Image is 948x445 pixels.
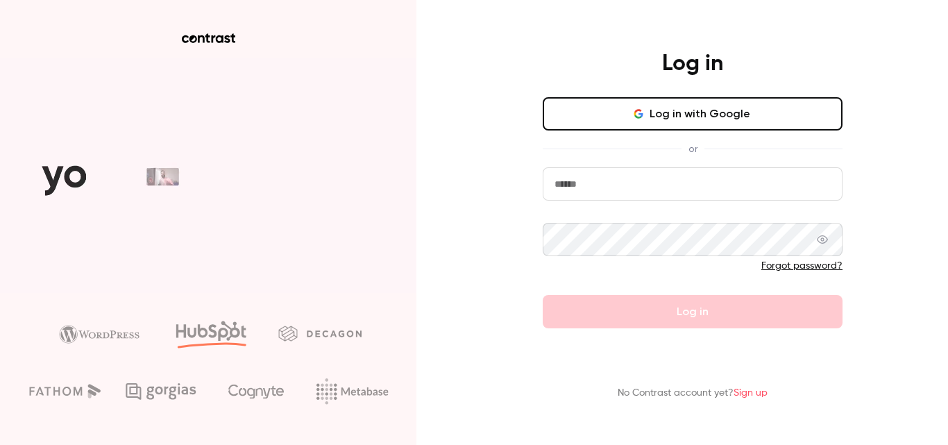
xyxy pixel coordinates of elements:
[761,261,843,271] a: Forgot password?
[543,97,843,131] button: Log in with Google
[278,326,362,341] img: decagon
[662,50,723,78] h4: Log in
[734,388,768,398] a: Sign up
[618,386,768,401] p: No Contrast account yet?
[682,142,704,156] span: or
